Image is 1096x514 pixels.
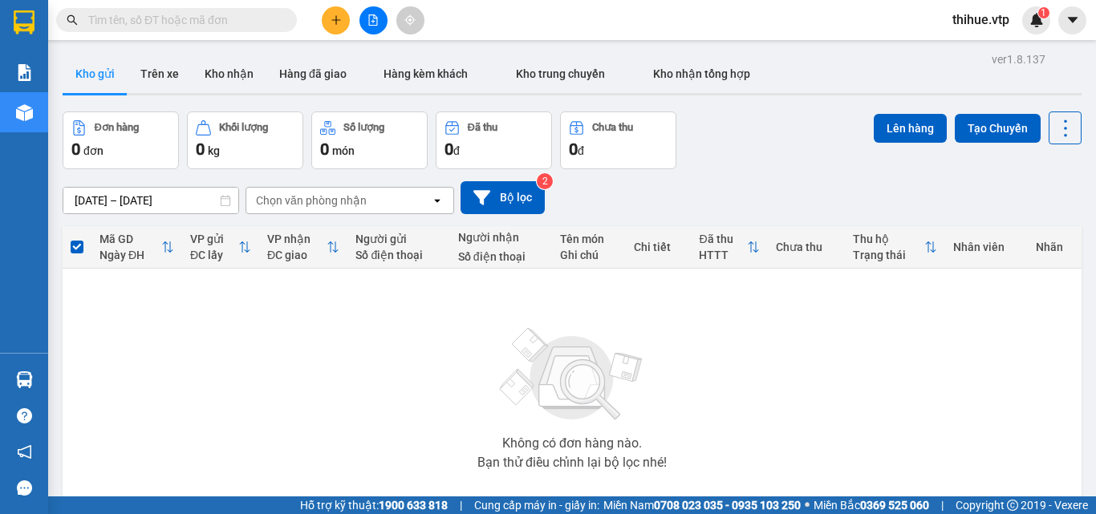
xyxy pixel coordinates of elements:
img: warehouse-icon [16,371,33,388]
div: Số lượng [343,122,384,133]
div: Số điện thoại [458,250,544,263]
div: Nhãn [1036,241,1073,253]
div: Khối lượng [219,122,268,133]
div: VP nhận [267,233,327,245]
span: đ [578,144,584,157]
span: kg [208,144,220,157]
div: Trạng thái [853,249,924,261]
span: 1 [1041,7,1046,18]
button: Hàng đã giao [266,55,359,93]
div: Chưa thu [776,241,837,253]
div: Chọn văn phòng nhận [256,192,367,208]
div: Chưa thu [592,122,633,133]
span: 0 [320,140,329,159]
img: icon-new-feature [1029,13,1044,27]
button: file-add [359,6,388,34]
div: Bạn thử điều chỉnh lại bộ lọc nhé! [477,456,667,469]
th: Toggle SortBy [259,226,348,269]
span: Miền Bắc [814,496,929,514]
span: 0 [196,140,205,159]
img: solution-icon [16,64,33,81]
span: 0 [444,140,453,159]
div: Thu hộ [853,233,924,245]
span: notification [17,444,32,459]
span: Kho nhận tổng hợp [653,67,750,80]
div: Không có đơn hàng nào. [502,437,642,450]
div: Số điện thoại [355,249,441,261]
strong: 0708 023 035 - 0935 103 250 [654,499,801,512]
button: Đơn hàng0đơn [63,111,179,169]
span: copyright [1007,500,1018,511]
span: plus [331,14,342,26]
button: Tạo Chuyến [955,114,1041,143]
th: Toggle SortBy [691,226,768,269]
div: Đơn hàng [95,122,139,133]
div: Nhân viên [953,241,1020,253]
button: Đã thu0đ [436,111,552,169]
svg: open [431,194,444,207]
button: Bộ lọc [461,181,545,214]
sup: 1 [1038,7,1049,18]
input: Select a date range. [63,188,238,213]
span: Cung cấp máy in - giấy in: [474,496,599,514]
strong: 0369 525 060 [860,499,929,512]
div: Tên món [560,233,618,245]
button: Khối lượng0kg [187,111,303,169]
div: VP gửi [190,233,238,245]
span: | [460,496,462,514]
div: ver 1.8.137 [992,51,1045,68]
button: Số lượng0món [311,111,428,169]
span: aim [404,14,416,26]
span: caret-down [1066,13,1080,27]
span: search [67,14,78,26]
th: Toggle SortBy [182,226,259,269]
span: file-add [367,14,379,26]
img: warehouse-icon [16,104,33,121]
button: Trên xe [128,55,192,93]
button: plus [322,6,350,34]
div: Đã thu [699,233,747,245]
button: Kho gửi [63,55,128,93]
span: Hàng kèm khách [384,67,468,80]
span: đơn [83,144,104,157]
button: Lên hàng [874,114,947,143]
span: ⚪️ [805,502,810,508]
span: 0 [569,140,578,159]
div: ĐC giao [267,249,327,261]
strong: 1900 633 818 [379,499,448,512]
div: Ghi chú [560,249,618,261]
button: Chưa thu0đ [560,111,676,169]
div: Mã GD [99,233,161,245]
div: Chi tiết [634,241,683,253]
sup: 2 [537,173,553,189]
div: Ngày ĐH [99,249,161,261]
span: Kho trung chuyển [516,67,605,80]
th: Toggle SortBy [91,226,182,269]
div: Đã thu [468,122,497,133]
div: HTTT [699,249,747,261]
div: Người gửi [355,233,441,245]
button: caret-down [1058,6,1086,34]
span: message [17,480,32,496]
input: Tìm tên, số ĐT hoặc mã đơn [88,11,278,29]
span: Miền Nam [603,496,801,514]
span: đ [453,144,460,157]
span: thihue.vtp [940,10,1022,30]
span: Hỗ trợ kỹ thuật: [300,496,448,514]
img: svg+xml;base64,PHN2ZyBjbGFzcz0ibGlzdC1wbHVnX19zdmciIHhtbG5zPSJodHRwOi8vd3d3LnczLm9yZy8yMDAwL3N2Zy... [492,318,652,431]
span: 0 [71,140,80,159]
div: ĐC lấy [190,249,238,261]
img: logo-vxr [14,10,35,34]
div: Người nhận [458,231,544,244]
span: | [941,496,944,514]
button: aim [396,6,424,34]
button: Kho nhận [192,55,266,93]
th: Toggle SortBy [845,226,945,269]
span: món [332,144,355,157]
span: question-circle [17,408,32,423]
